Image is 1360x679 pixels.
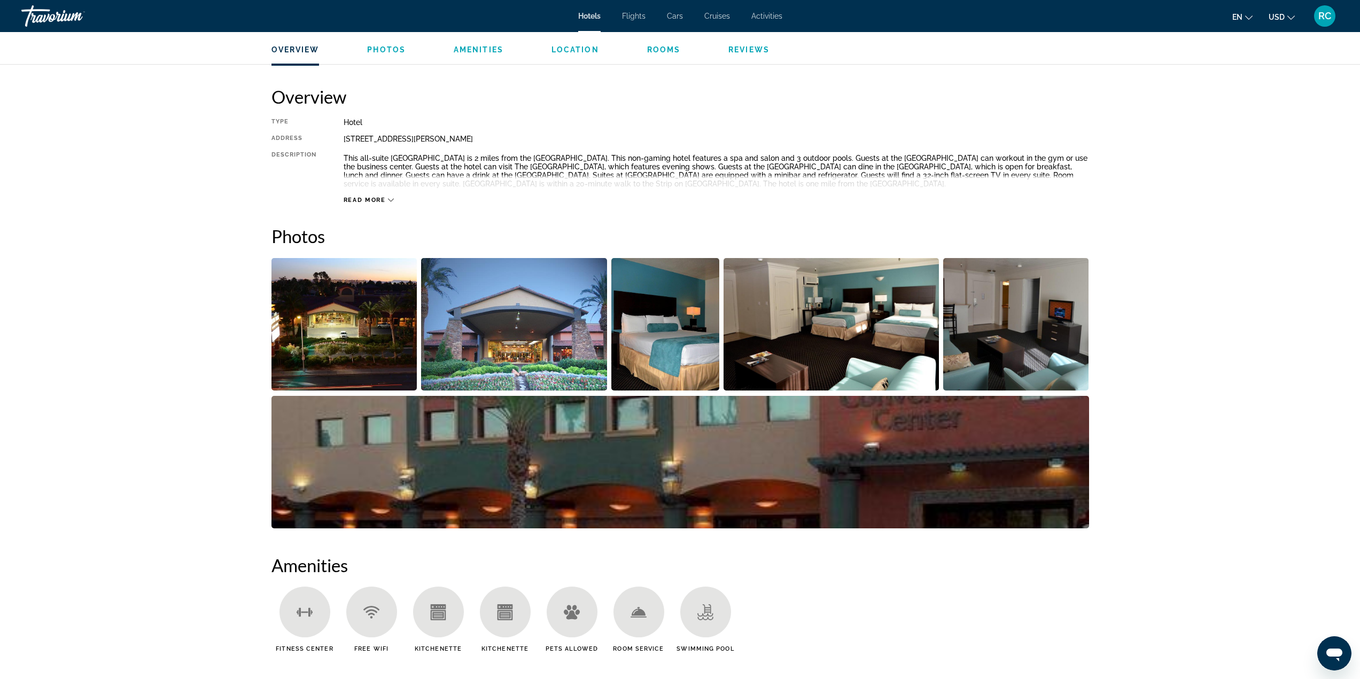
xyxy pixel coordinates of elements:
button: Open full-screen image slider [724,257,939,391]
button: Photos [367,45,406,54]
div: Type [271,118,317,127]
span: Swimming Pool [677,645,734,652]
span: Rooms [647,45,681,54]
span: Pets Allowed [546,645,598,652]
iframe: Button to launch messaging window [1317,636,1351,670]
button: User Menu [1311,5,1339,27]
a: Activities [751,12,782,20]
button: Open full-screen image slider [271,257,417,391]
a: Flights [622,12,646,20]
a: Travorium [21,2,128,30]
span: Photos [367,45,406,54]
span: Fitness Center [276,645,333,652]
button: Overview [271,45,320,54]
h2: Amenities [271,555,1089,576]
span: RC [1318,11,1331,21]
button: Open full-screen image slider [421,257,607,391]
span: Read more [344,197,386,204]
a: Hotels [578,12,601,20]
a: Cars [667,12,683,20]
span: Location [551,45,599,54]
span: USD [1269,13,1285,21]
a: Cruises [704,12,730,20]
span: Room Service [613,645,664,652]
span: Free WiFi [354,645,388,652]
button: Location [551,45,599,54]
span: Amenities [454,45,503,54]
button: Open full-screen image slider [271,395,1089,529]
p: This all-suite [GEOGRAPHIC_DATA] is 2 miles from the [GEOGRAPHIC_DATA]. This non-gaming hotel fea... [344,154,1089,188]
button: Open full-screen image slider [943,257,1089,391]
span: Kitchenette [481,645,529,652]
button: Rooms [647,45,681,54]
div: Description [271,151,317,191]
span: Reviews [728,45,770,54]
div: Address [271,135,317,143]
span: Kitchenette [415,645,462,652]
button: Reviews [728,45,770,54]
button: Change language [1232,9,1253,25]
button: Amenities [454,45,503,54]
div: Hotel [344,118,1089,127]
h2: Overview [271,86,1089,107]
span: Overview [271,45,320,54]
h2: Photos [271,225,1089,247]
span: en [1232,13,1242,21]
button: Change currency [1269,9,1295,25]
button: Open full-screen image slider [611,257,720,391]
button: Read more [344,196,394,204]
div: [STREET_ADDRESS][PERSON_NAME] [344,135,1089,143]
